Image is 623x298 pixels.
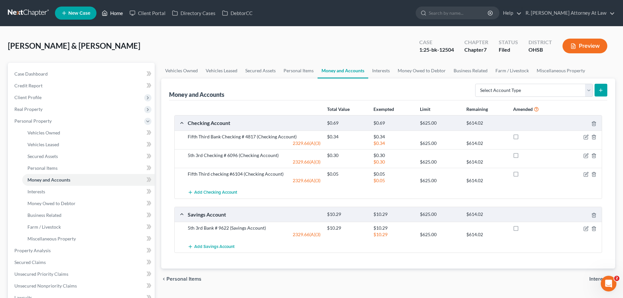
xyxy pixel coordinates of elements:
[14,248,51,253] span: Property Analysis
[14,118,52,124] span: Personal Property
[27,142,59,147] span: Vehicles Leased
[420,106,430,112] strong: Limit
[184,133,324,140] div: Fifth Third Bank Checking # 4817 (Checking Account)
[14,283,77,289] span: Unsecured Nonpriority Claims
[9,280,155,292] a: Unsecured Nonpriority Claims
[14,95,42,100] span: Client Profile
[318,63,368,79] a: Money and Accounts
[22,139,155,150] a: Vehicles Leased
[68,11,90,16] span: New Case
[14,83,43,88] span: Credit Report
[202,63,241,79] a: Vehicles Leased
[27,212,61,218] span: Business Related
[22,209,155,221] a: Business Related
[184,119,324,126] div: Checking Account
[370,133,417,140] div: $0.34
[184,159,324,165] div: 2329.66(A)(3)
[464,46,488,54] div: Chapter
[27,201,76,206] span: Money Owed to Debtor
[464,39,488,46] div: Chapter
[463,211,510,218] div: $614.02
[499,46,518,54] div: Filed
[463,231,510,238] div: $614.02
[280,63,318,79] a: Personal Items
[98,7,126,19] a: Home
[370,140,417,147] div: $0.34
[463,177,510,184] div: $614.02
[589,276,610,282] span: Interests
[184,231,324,238] div: 2329.66(A)(3)
[484,46,487,53] span: 7
[373,106,394,112] strong: Exempted
[419,39,454,46] div: Case
[27,224,61,230] span: Farm / Livestock
[466,106,488,112] strong: Remaining
[327,106,350,112] strong: Total Value
[22,150,155,162] a: Secured Assets
[184,171,324,177] div: Fifth Third checking #6104 (Checking Account)
[370,211,417,218] div: $10.29
[27,189,45,194] span: Interests
[417,140,463,147] div: $625.00
[14,106,43,112] span: Real Property
[513,106,533,112] strong: Amended
[22,233,155,245] a: Miscellaneous Property
[9,245,155,256] a: Property Analysis
[22,221,155,233] a: Farm / Livestock
[324,133,370,140] div: $0.34
[9,256,155,268] a: Secured Claims
[184,225,324,231] div: 5th 3rd Bank # 9622 (Savings Account)
[169,7,219,19] a: Directory Cases
[22,127,155,139] a: Vehicles Owned
[417,159,463,165] div: $625.00
[27,236,76,241] span: Miscellaneous Property
[368,63,394,79] a: Interests
[419,46,454,54] div: 1:25-bk-12504
[370,231,417,238] div: $10.29
[324,120,370,126] div: $0.69
[324,171,370,177] div: $0.05
[188,186,237,199] button: Add Checking Account
[194,190,237,195] span: Add Checking Account
[27,130,60,135] span: Vehicles Owned
[194,244,234,249] span: Add Savings Account
[528,46,552,54] div: OHSB
[22,174,155,186] a: Money and Accounts
[9,68,155,80] a: Case Dashboard
[241,63,280,79] a: Secured Assets
[27,153,58,159] span: Secured Assets
[370,120,417,126] div: $0.69
[27,165,58,171] span: Personal Items
[184,152,324,159] div: 5th 3rd Checking # 6096 (Checking Account)
[417,120,463,126] div: $625.00
[533,63,589,79] a: Miscellaneous Property
[161,276,166,282] i: chevron_left
[126,7,169,19] a: Client Portal
[9,268,155,280] a: Unsecured Priority Claims
[370,225,417,231] div: $10.29
[184,177,324,184] div: 2329.66(A)(3)
[463,120,510,126] div: $614.02
[166,276,201,282] span: Personal Items
[528,39,552,46] div: District
[14,271,68,277] span: Unsecured Priority Claims
[184,211,324,218] div: Savings Account
[492,63,533,79] a: Farm / Livestock
[417,231,463,238] div: $625.00
[324,211,370,218] div: $10.29
[8,41,140,50] span: [PERSON_NAME] & [PERSON_NAME]
[450,63,492,79] a: Business Related
[500,7,522,19] a: Help
[161,276,201,282] button: chevron_left Personal Items
[589,276,615,282] button: Interests chevron_right
[22,186,155,198] a: Interests
[9,80,155,92] a: Credit Report
[601,276,616,291] iframe: Intercom live chat
[27,177,70,183] span: Money and Accounts
[184,140,324,147] div: 2329.66(A)(3)
[370,152,417,159] div: $0.30
[370,177,417,184] div: $0.05
[370,171,417,177] div: $0.05
[429,7,489,19] input: Search by name...
[22,198,155,209] a: Money Owed to Debtor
